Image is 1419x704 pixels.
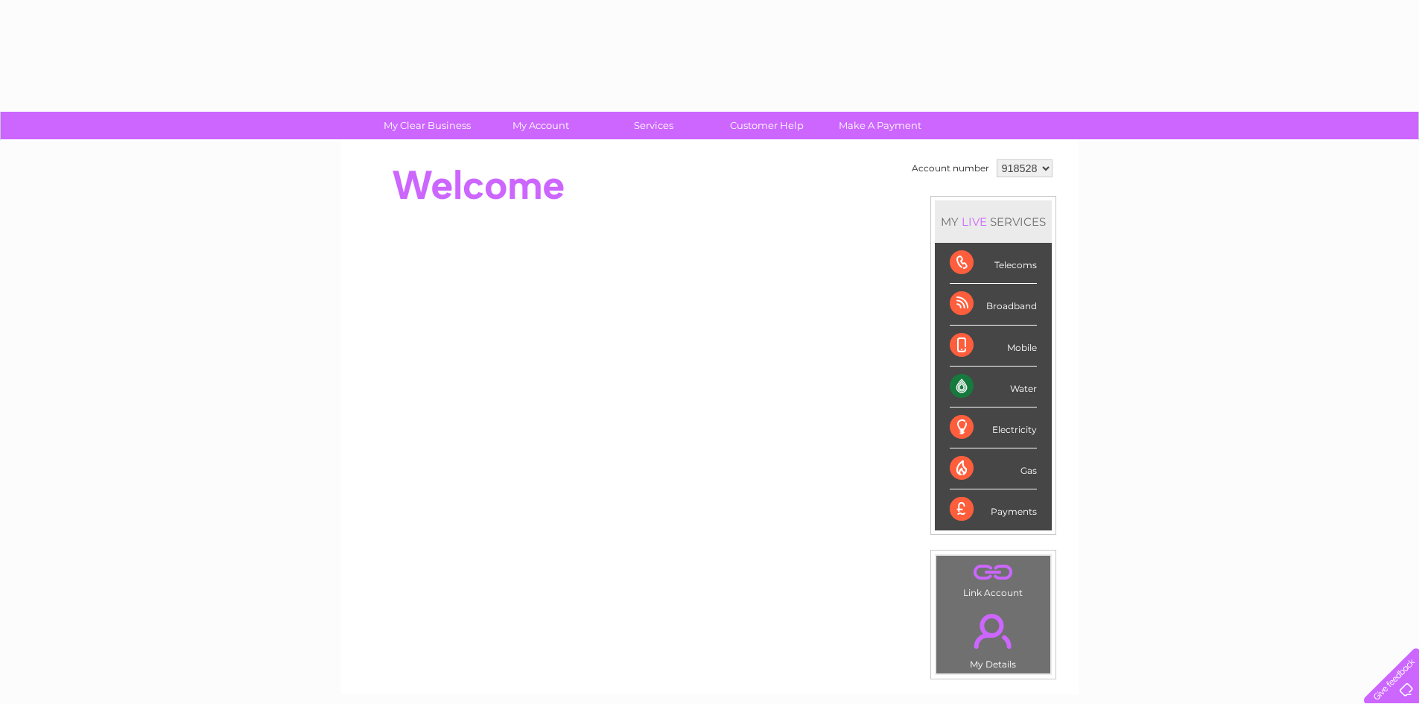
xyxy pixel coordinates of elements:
[950,367,1037,408] div: Water
[940,559,1047,586] a: .
[950,448,1037,489] div: Gas
[950,284,1037,325] div: Broadband
[940,605,1047,657] a: .
[935,200,1052,243] div: MY SERVICES
[592,112,715,139] a: Services
[908,156,993,181] td: Account number
[366,112,489,139] a: My Clear Business
[936,555,1051,602] td: Link Account
[950,326,1037,367] div: Mobile
[959,215,990,229] div: LIVE
[936,601,1051,674] td: My Details
[705,112,828,139] a: Customer Help
[479,112,602,139] a: My Account
[950,408,1037,448] div: Electricity
[950,489,1037,530] div: Payments
[950,243,1037,284] div: Telecoms
[819,112,942,139] a: Make A Payment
